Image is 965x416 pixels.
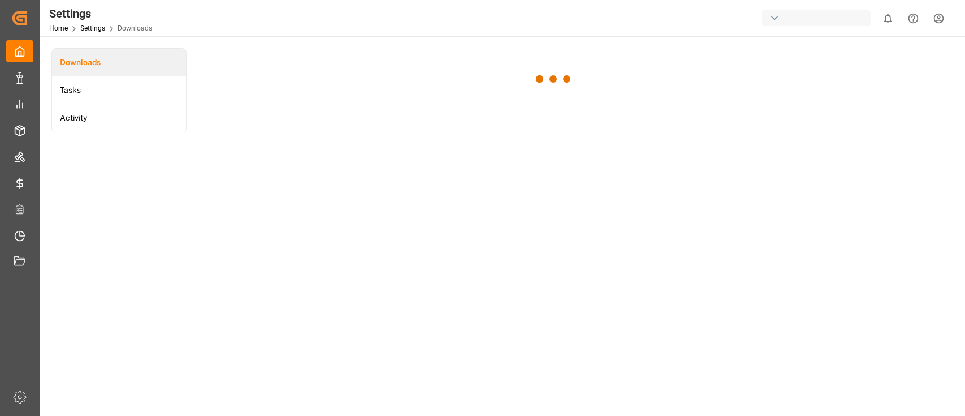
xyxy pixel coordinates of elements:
[49,5,152,22] div: Settings
[52,104,186,132] a: Activity
[49,24,68,32] a: Home
[875,6,901,31] button: show 0 new notifications
[52,76,186,104] a: Tasks
[901,6,926,31] button: Help Center
[52,49,186,76] a: Downloads
[80,24,105,32] a: Settings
